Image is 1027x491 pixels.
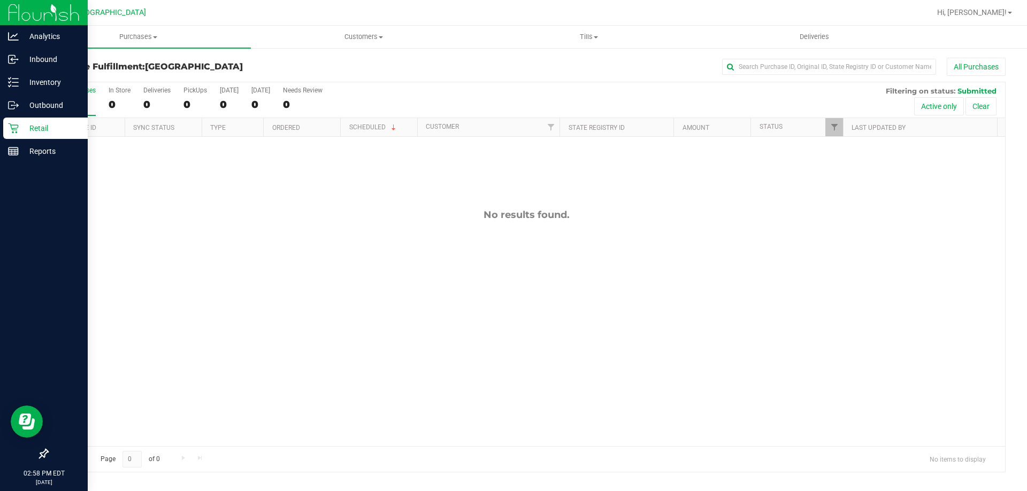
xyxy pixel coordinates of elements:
div: 0 [183,98,207,111]
div: 0 [283,98,323,111]
a: Scheduled [349,123,398,131]
div: 0 [143,98,171,111]
p: Inventory [19,76,83,89]
p: Analytics [19,30,83,43]
div: [DATE] [220,87,239,94]
span: Tills [477,32,701,42]
p: Reports [19,145,83,158]
div: 0 [220,98,239,111]
a: Filter [542,118,560,136]
a: Customer [426,123,459,130]
span: Submitted [957,87,997,95]
iframe: Resource center [11,406,43,438]
span: Deliveries [785,32,844,42]
a: Status [760,123,783,130]
div: [DATE] [251,87,270,94]
a: Ordered [272,124,300,131]
input: Search Purchase ID, Original ID, State Registry ID or Customer Name... [722,59,936,75]
inline-svg: Analytics [8,31,19,42]
button: Active only [914,97,964,115]
a: Last Updated By [852,124,906,131]
span: [GEOGRAPHIC_DATA] [73,8,146,17]
button: All Purchases [947,58,1006,76]
a: State Registry ID [569,124,625,131]
span: [GEOGRAPHIC_DATA] [145,61,243,72]
inline-svg: Inventory [8,77,19,88]
span: Hi, [PERSON_NAME]! [937,8,1007,17]
p: [DATE] [5,478,83,486]
div: Needs Review [283,87,323,94]
div: In Store [109,87,131,94]
a: Deliveries [702,26,927,48]
inline-svg: Reports [8,146,19,157]
div: 0 [109,98,131,111]
span: Page of 0 [91,451,168,467]
inline-svg: Outbound [8,100,19,111]
a: Sync Status [133,124,174,131]
p: 02:58 PM EDT [5,469,83,478]
div: No results found. [48,209,1005,221]
inline-svg: Inbound [8,54,19,65]
a: Filter [825,118,843,136]
a: Customers [251,26,476,48]
div: Deliveries [143,87,171,94]
a: Purchases [26,26,251,48]
div: PickUps [183,87,207,94]
inline-svg: Retail [8,123,19,134]
span: Purchases [26,32,251,42]
span: Customers [251,32,476,42]
p: Outbound [19,99,83,112]
button: Clear [965,97,997,115]
a: Type [210,124,226,131]
span: Filtering on status: [886,87,955,95]
p: Retail [19,122,83,135]
p: Inbound [19,53,83,66]
div: 0 [251,98,270,111]
h3: Purchase Fulfillment: [47,62,366,72]
span: No items to display [921,451,994,467]
a: Amount [683,124,709,131]
a: Tills [476,26,701,48]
